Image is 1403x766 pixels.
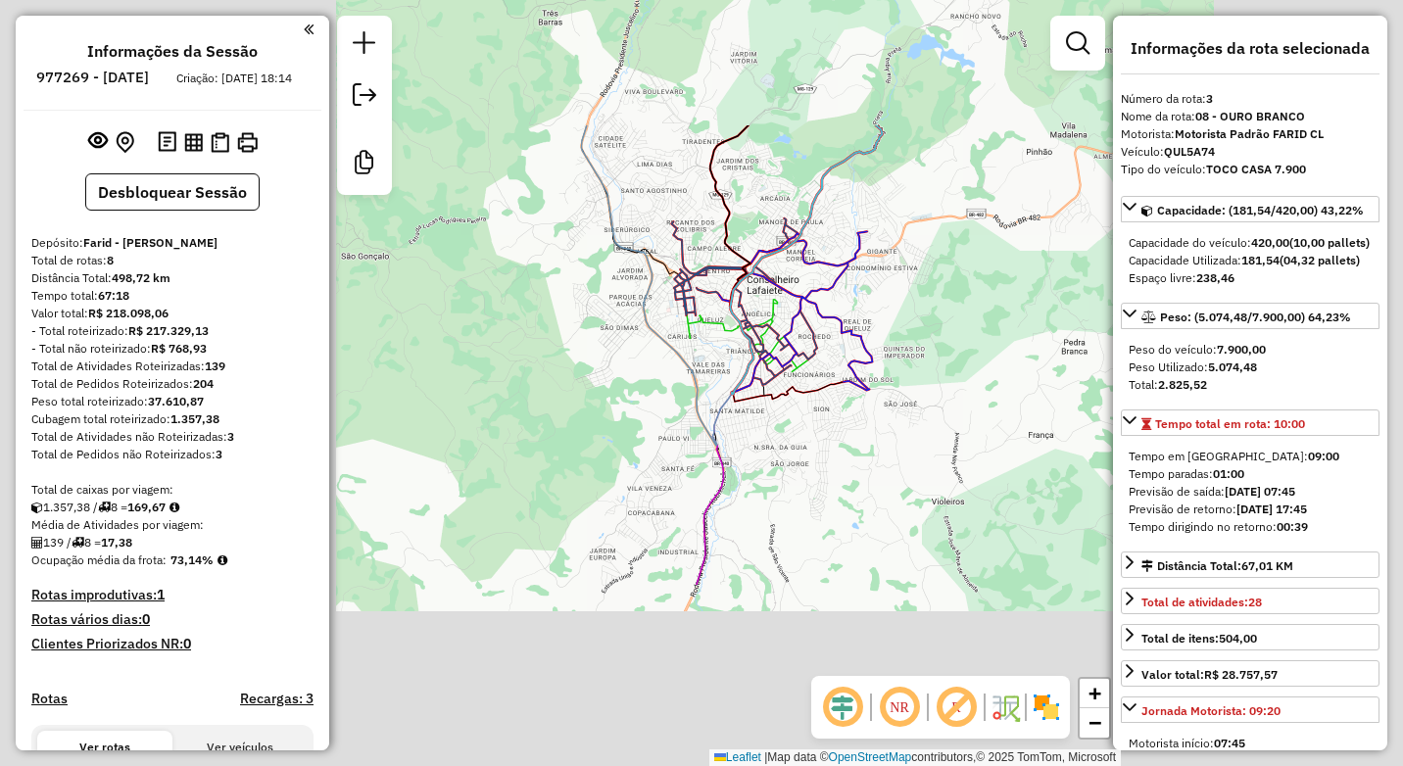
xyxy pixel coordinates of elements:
[216,447,222,461] strong: 3
[127,500,166,514] strong: 169,67
[1121,90,1379,108] div: Número da rota:
[1160,310,1351,324] span: Peso: (5.074,48/7.900,00) 64,23%
[31,537,43,549] i: Total de Atividades
[1141,666,1278,684] div: Valor total:
[31,446,314,463] div: Total de Pedidos não Roteirizados:
[1129,448,1372,465] div: Tempo em [GEOGRAPHIC_DATA]:
[1241,558,1293,573] span: 67,01 KM
[227,429,234,444] strong: 3
[31,636,314,652] h4: Clientes Priorizados NR:
[207,128,233,157] button: Visualizar Romaneio
[1129,252,1372,269] div: Capacidade Utilizada:
[205,359,225,373] strong: 139
[1219,631,1257,646] strong: 504,00
[31,305,314,322] div: Valor total:
[233,128,262,157] button: Imprimir Rotas
[1121,125,1379,143] div: Motorista:
[1277,519,1308,534] strong: 00:39
[1121,660,1379,687] a: Valor total:R$ 28.757,57
[1121,226,1379,295] div: Capacidade: (181,54/420,00) 43,22%
[72,537,84,549] i: Total de rotas
[1129,501,1372,518] div: Previsão de retorno:
[876,684,923,731] span: Ocultar NR
[218,554,227,566] em: Média calculada utilizando a maior ocupação (%Peso ou %Cubagem) de cada rota da sessão. Rotas cro...
[1031,692,1062,723] img: Exibir/Ocultar setores
[172,731,308,764] button: Ver veículos
[1158,377,1207,392] strong: 2.825,52
[98,288,129,303] strong: 67:18
[98,502,111,513] i: Total de rotas
[193,376,214,391] strong: 204
[1129,735,1372,752] div: Motorista início:
[170,411,219,426] strong: 1.357,38
[142,610,150,628] strong: 0
[1129,465,1372,483] div: Tempo paradas:
[31,587,314,603] h4: Rotas improdutivas:
[933,684,980,731] span: Exibir rótulo
[1225,484,1295,499] strong: [DATE] 07:45
[1089,681,1101,705] span: +
[31,340,314,358] div: - Total não roteirizado:
[1121,551,1379,578] a: Distância Total:67,01 KM
[84,126,112,158] button: Exibir sessão original
[714,750,761,764] a: Leaflet
[1129,269,1372,287] div: Espaço livre:
[1129,483,1372,501] div: Previsão de saída:
[31,375,314,393] div: Total de Pedidos Roteirizados:
[31,234,314,252] div: Depósito:
[1251,235,1289,250] strong: 420,00
[1129,234,1372,252] div: Capacidade do veículo:
[345,24,384,68] a: Nova sessão e pesquisa
[1214,736,1245,750] strong: 07:45
[304,18,314,40] a: Clique aqui para minimizar o painel
[170,552,214,567] strong: 73,14%
[1289,235,1370,250] strong: (10,00 pallets)
[37,731,172,764] button: Ver rotas
[1058,24,1097,63] a: Exibir filtros
[240,691,314,707] h4: Recargas: 3
[169,70,300,87] div: Criação: [DATE] 18:14
[1141,702,1281,720] div: Jornada Motorista: 09:20
[1217,342,1266,357] strong: 7.900,00
[829,750,912,764] a: OpenStreetMap
[1164,144,1215,159] strong: QUL5A74
[1208,359,1257,374] strong: 5.074,48
[345,143,384,187] a: Criar modelo
[1121,696,1379,723] a: Jornada Motorista: 09:20
[1175,126,1324,141] strong: Motorista Padrão FARID CL
[1236,502,1307,516] strong: [DATE] 17:45
[1204,667,1278,682] strong: R$ 28.757,57
[112,270,170,285] strong: 498,72 km
[1129,359,1372,376] div: Peso Utilizado:
[31,287,314,305] div: Tempo total:
[31,611,314,628] h4: Rotas vários dias:
[1141,557,1293,575] div: Distância Total:
[112,127,138,158] button: Centralizar mapa no depósito ou ponto de apoio
[1308,449,1339,463] strong: 09:00
[101,535,132,550] strong: 17,38
[88,306,169,320] strong: R$ 218.098,06
[1155,416,1305,431] span: Tempo total em rota: 10:00
[154,127,180,158] button: Logs desbloquear sessão
[183,635,191,652] strong: 0
[1157,203,1364,217] span: Capacidade: (181,54/420,00) 43,22%
[31,502,43,513] i: Cubagem total roteirizado
[31,691,68,707] a: Rotas
[1121,409,1379,436] a: Tempo total em rota: 10:00
[31,428,314,446] div: Total de Atividades não Roteirizadas:
[31,410,314,428] div: Cubagem total roteirizado:
[31,552,167,567] span: Ocupação média da frota:
[31,516,314,534] div: Média de Atividades por viagem:
[1213,466,1244,481] strong: 01:00
[1121,624,1379,650] a: Total de itens:504,00
[764,750,767,764] span: |
[1121,143,1379,161] div: Veículo:
[31,252,314,269] div: Total de rotas:
[1129,342,1266,357] span: Peso do veículo:
[31,481,314,499] div: Total de caixas por viagem:
[36,69,149,86] h6: 977269 - [DATE]
[1080,679,1109,708] a: Zoom in
[819,684,866,731] span: Ocultar deslocamento
[1121,333,1379,402] div: Peso: (5.074,48/7.900,00) 64,23%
